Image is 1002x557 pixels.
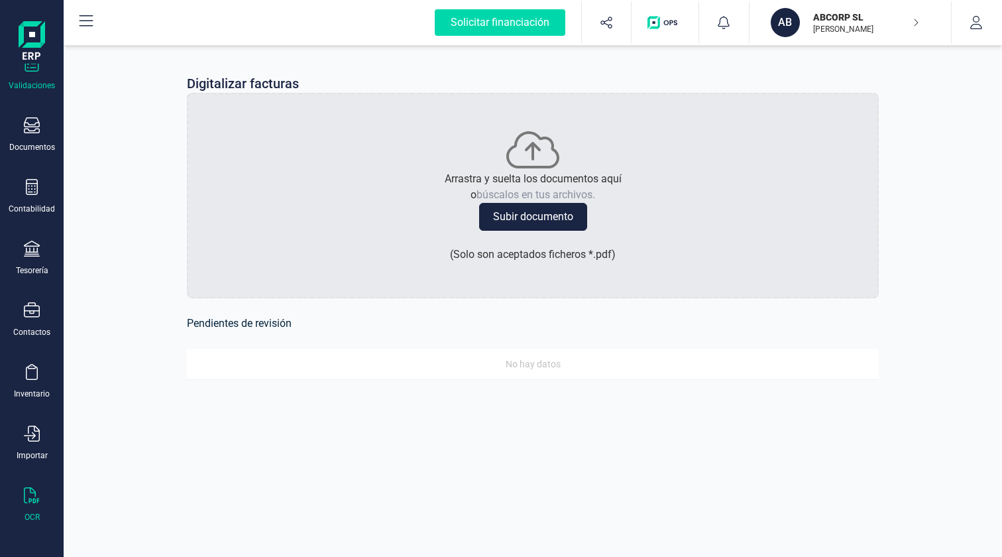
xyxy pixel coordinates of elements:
div: Tesorería [16,265,48,276]
div: Solicitar financiación [435,9,565,36]
button: Logo de OPS [640,1,691,44]
div: Contactos [13,327,50,338]
button: Solicitar financiación [419,1,581,44]
span: búscalos en tus archivos. [476,188,595,201]
img: Logo Finanedi [19,21,45,64]
p: ABCORP SL [813,11,919,24]
p: Arrastra y suelta los documentos aquí o [445,171,622,203]
img: Logo de OPS [647,16,683,29]
button: ABABCORP SL[PERSON_NAME] [765,1,935,44]
h6: Pendientes de revisión [187,314,879,333]
button: Subir documento [479,203,587,231]
div: No hay datos [192,357,873,371]
div: AB [771,8,800,37]
p: [PERSON_NAME] [813,24,919,34]
div: Inventario [14,389,50,399]
p: ( Solo son aceptados ficheros * .pdf ) [450,247,616,263]
div: OCR [25,512,40,523]
div: Validaciones [9,80,55,91]
div: Contabilidad [9,204,55,214]
div: Arrastra y suelta los documentos aquíobúscalos en tus archivos.Subir documento(Solo son aceptados... [187,93,879,298]
div: Importar [17,450,48,461]
div: Documentos [9,142,55,153]
p: Digitalizar facturas [187,74,299,93]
